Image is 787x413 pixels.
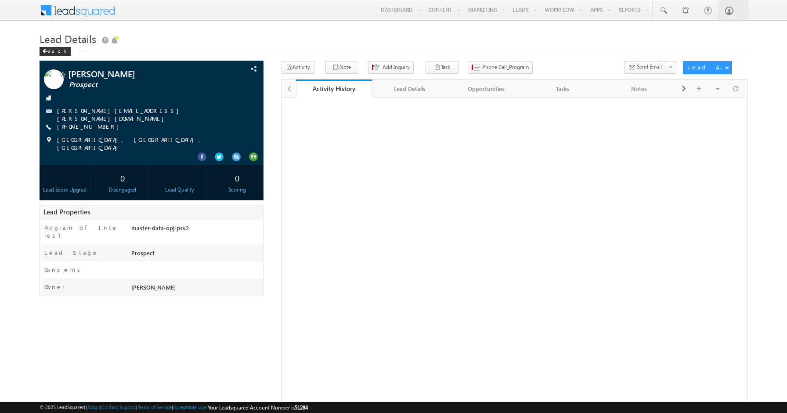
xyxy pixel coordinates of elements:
label: Concerns [44,266,83,274]
span: Phone Call_Program [482,63,529,71]
span: Lead Properties [43,207,90,216]
div: -- [42,170,89,186]
button: Send Email [625,61,666,74]
div: Activity History [303,84,366,93]
button: Phone Call_Program [468,61,533,74]
div: 0 [99,170,146,186]
span: [PERSON_NAME] [131,283,176,291]
span: Send Email [637,63,662,71]
a: Terms of Service [137,404,172,410]
span: 51284 [295,404,308,411]
div: Back [40,47,71,56]
button: Note [325,61,358,74]
div: 0 [214,170,261,186]
div: Lead Quality [156,186,203,194]
a: Contact Support [101,404,136,410]
span: Your Leadsquared Account Number is [208,404,308,411]
div: Prospect [129,249,263,261]
div: Scoring [214,186,261,194]
a: Back [40,47,75,54]
a: Lead Details [372,80,449,98]
a: Opportunities [448,80,525,98]
button: Lead Actions [683,61,732,74]
button: Add Inquiry [368,61,414,74]
div: master-data-opj-psv2 [129,224,263,236]
span: Add Inquiry [383,63,410,71]
a: Activity History [296,80,372,98]
span: [GEOGRAPHIC_DATA], [GEOGRAPHIC_DATA], [GEOGRAPHIC_DATA] [57,136,240,152]
label: Lead Stage [44,249,98,257]
span: [PHONE_NUMBER] [57,123,123,131]
label: Program of Interest [44,224,121,239]
img: Profile photo [44,69,64,92]
div: Opportunities [455,83,517,94]
a: [PERSON_NAME][EMAIL_ADDRESS][PERSON_NAME][DOMAIN_NAME] [57,107,183,122]
a: About [87,404,100,410]
span: © 2025 LeadSquared | | | | | [40,403,308,412]
label: Owner [44,283,65,291]
div: Lead Actions [687,63,725,71]
div: Notes [608,83,670,94]
a: Notes [601,80,678,98]
a: Tasks [525,80,601,98]
div: -- [156,170,203,186]
a: Acceptable Use [173,404,206,410]
button: Task [426,61,458,74]
span: Lead Details [40,32,96,46]
button: Activity [282,61,314,74]
span: Prospect [69,80,209,89]
span: [PERSON_NAME] [68,69,208,78]
div: Disengaged [99,186,146,194]
div: Lead Score Upgrad [42,186,89,194]
div: Lead Details [379,83,441,94]
div: Tasks [532,83,593,94]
